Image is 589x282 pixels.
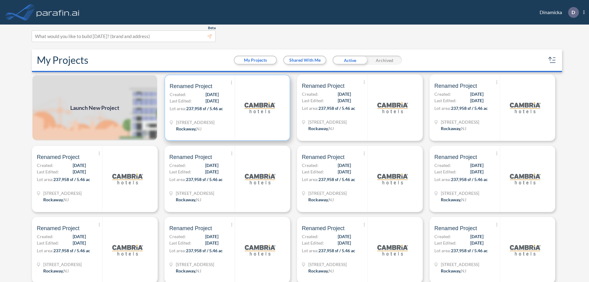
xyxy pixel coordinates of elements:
[308,126,329,131] span: Rockaway ,
[302,153,345,161] span: Renamed Project
[510,92,541,123] img: logo
[43,268,69,274] div: Rockaway, NJ
[308,190,347,196] span: 321 Mt Hope Ave
[333,56,367,65] div: Active
[176,196,201,203] div: Rockaway, NJ
[245,235,275,265] img: logo
[451,248,488,253] span: 237,958 sf / 5.46 ac
[169,248,186,253] span: Lot area:
[434,233,451,240] span: Created:
[441,196,466,203] div: Rockaway, NJ
[176,126,196,131] span: Rockaway ,
[64,268,69,273] span: NJ
[205,162,218,168] span: [DATE]
[176,126,202,132] div: Rockaway, NJ
[377,235,408,265] img: logo
[186,177,223,182] span: 237,958 sf / 5.46 ac
[434,225,477,232] span: Renamed Project
[308,119,347,125] span: 321 Mt Hope Ave
[441,268,461,273] span: Rockaway ,
[43,261,82,268] span: 321 Mt Hope Ave
[53,248,90,253] span: 237,958 sf / 5.46 ac
[302,106,318,111] span: Lot area:
[434,162,451,168] span: Created:
[470,162,483,168] span: [DATE]
[302,233,318,240] span: Created:
[73,168,86,175] span: [DATE]
[206,98,219,104] span: [DATE]
[441,125,466,132] div: Rockaway, NJ
[112,235,143,265] img: logo
[308,268,334,274] div: Rockaway, NJ
[318,248,355,253] span: 237,958 sf / 5.46 ac
[338,91,351,97] span: [DATE]
[451,177,488,182] span: 237,958 sf / 5.46 ac
[37,225,79,232] span: Renamed Project
[461,126,466,131] span: NJ
[308,125,334,132] div: Rockaway, NJ
[434,106,451,111] span: Lot area:
[302,82,345,90] span: Renamed Project
[329,197,334,202] span: NJ
[302,91,318,97] span: Created:
[244,92,275,123] img: logo
[441,261,479,268] span: 321 Mt Hope Ave
[205,233,218,240] span: [DATE]
[329,268,334,273] span: NJ
[37,168,59,175] span: Last Edited:
[43,190,82,196] span: 321 Mt Hope Ave
[302,177,318,182] span: Lot area:
[434,248,451,253] span: Lot area:
[470,97,483,104] span: [DATE]
[176,197,196,202] span: Rockaway ,
[176,268,201,274] div: Rockaway, NJ
[37,248,53,253] span: Lot area:
[318,106,355,111] span: 237,958 sf / 5.46 ac
[32,75,158,141] a: Launch New Project
[308,261,347,268] span: 321 Mt Hope Ave
[530,7,584,18] div: Dinamicka
[470,233,483,240] span: [DATE]
[170,83,212,90] span: Renamed Project
[470,168,483,175] span: [DATE]
[37,162,53,168] span: Created:
[329,126,334,131] span: NJ
[338,168,351,175] span: [DATE]
[176,190,214,196] span: 321 Mt Hope Ave
[470,91,483,97] span: [DATE]
[434,91,451,97] span: Created:
[302,240,324,246] span: Last Edited:
[308,268,329,273] span: Rockaway ,
[73,162,86,168] span: [DATE]
[461,197,466,202] span: NJ
[186,106,223,111] span: 237,958 sf / 5.46 ac
[434,240,456,246] span: Last Edited:
[43,196,69,203] div: Rockaway, NJ
[470,240,483,246] span: [DATE]
[308,196,334,203] div: Rockaway, NJ
[510,235,541,265] img: logo
[547,55,557,65] button: sort
[338,233,351,240] span: [DATE]
[170,98,192,104] span: Last Edited:
[32,75,158,141] img: add
[434,153,477,161] span: Renamed Project
[308,197,329,202] span: Rockaway ,
[434,97,456,104] span: Last Edited:
[245,164,275,194] img: logo
[338,162,351,168] span: [DATE]
[112,164,143,194] img: logo
[441,126,461,131] span: Rockaway ,
[176,261,214,268] span: 321 Mt Hope Ave
[302,168,324,175] span: Last Edited:
[169,240,191,246] span: Last Edited:
[434,177,451,182] span: Lot area:
[451,106,488,111] span: 237,958 sf / 5.46 ac
[441,268,466,274] div: Rockaway, NJ
[169,162,186,168] span: Created:
[206,91,219,98] span: [DATE]
[70,104,119,112] span: Launch New Project
[208,25,216,30] span: Beta
[302,162,318,168] span: Created:
[205,240,218,246] span: [DATE]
